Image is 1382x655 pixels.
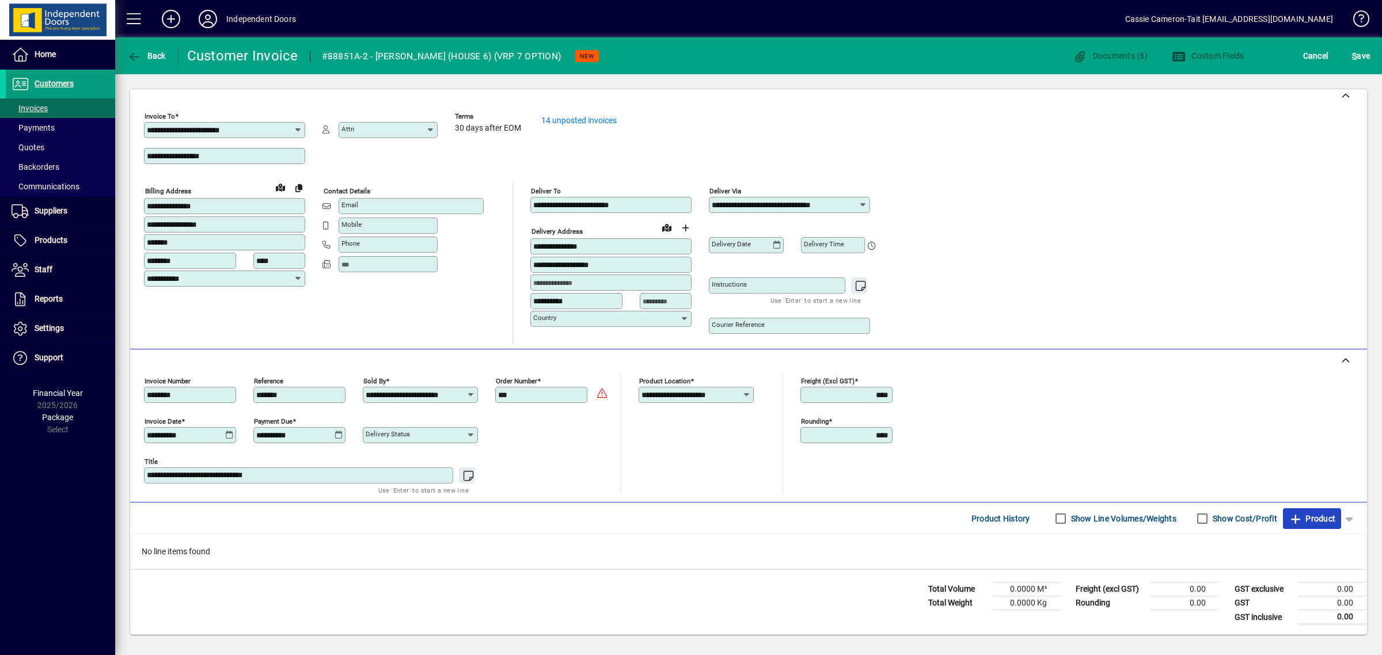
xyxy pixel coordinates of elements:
[378,483,469,497] mat-hint: Use 'Enter' to start a new line
[145,377,191,385] mat-label: Invoice number
[676,219,694,237] button: Choose address
[153,9,189,29] button: Add
[6,98,115,118] a: Invoices
[1169,45,1247,66] button: Custom Fields
[6,177,115,196] a: Communications
[1352,51,1357,60] span: S
[1125,10,1333,28] div: Cassie Cameron-Tait [EMAIL_ADDRESS][DOMAIN_NAME]
[290,178,308,197] button: Copy to Delivery address
[1070,45,1151,66] button: Documents (8)
[322,47,561,66] div: #88851A-2 - [PERSON_NAME] (HOUSE 6) (VRP 7 OPTION)
[992,582,1061,596] td: 0.0000 M³
[363,377,386,385] mat-label: Sold by
[33,389,83,398] span: Financial Year
[1229,610,1298,624] td: GST inclusive
[6,285,115,314] a: Reports
[1151,596,1220,610] td: 0.00
[1172,51,1244,60] span: Custom Fields
[533,314,556,322] mat-label: Country
[770,294,861,307] mat-hint: Use 'Enter' to start a new line
[455,124,521,133] span: 30 days after EOM
[35,206,67,215] span: Suppliers
[1289,509,1335,528] span: Product
[6,197,115,226] a: Suppliers
[992,596,1061,610] td: 0.0000 Kg
[12,182,79,191] span: Communications
[712,321,765,329] mat-label: Courier Reference
[1070,596,1151,610] td: Rounding
[341,125,354,133] mat-label: Attn
[341,239,360,247] mat-label: Phone
[1298,582,1367,596] td: 0.00
[145,112,175,120] mat-label: Invoice To
[922,582,992,596] td: Total Volume
[12,162,59,172] span: Backorders
[639,377,690,385] mat-label: Product location
[254,377,283,385] mat-label: Reference
[1210,513,1277,524] label: Show Cost/Profit
[226,10,296,28] div: Independent Doors
[455,113,524,120] span: Terms
[971,509,1030,528] span: Product History
[6,256,115,284] a: Staff
[35,353,63,362] span: Support
[1283,508,1341,529] button: Product
[35,235,67,245] span: Products
[1069,513,1176,524] label: Show Line Volumes/Weights
[12,104,48,113] span: Invoices
[42,413,73,422] span: Package
[35,265,52,274] span: Staff
[1349,45,1373,66] button: Save
[187,47,298,65] div: Customer Invoice
[6,138,115,157] a: Quotes
[35,79,74,88] span: Customers
[922,596,992,610] td: Total Weight
[254,417,293,425] mat-label: Payment due
[145,458,158,466] mat-label: Title
[145,417,181,425] mat-label: Invoice date
[801,377,855,385] mat-label: Freight (excl GST)
[658,218,676,237] a: View on map
[496,377,537,385] mat-label: Order number
[541,116,617,125] a: 14 unposted invoices
[127,51,166,60] span: Back
[1352,47,1370,65] span: ave
[6,226,115,255] a: Products
[115,45,179,66] app-page-header-button: Back
[1298,610,1367,624] td: 0.00
[712,240,751,248] mat-label: Delivery date
[6,118,115,138] a: Payments
[12,123,55,132] span: Payments
[189,9,226,29] button: Profile
[1070,582,1151,596] td: Freight (excl GST)
[130,534,1367,569] div: No line items found
[35,294,63,303] span: Reports
[6,157,115,177] a: Backorders
[35,323,64,333] span: Settings
[271,178,290,196] a: View on map
[712,280,747,288] mat-label: Instructions
[531,187,561,195] mat-label: Deliver To
[801,417,829,425] mat-label: Rounding
[6,314,115,343] a: Settings
[341,220,362,229] mat-label: Mobile
[341,201,358,209] mat-label: Email
[1300,45,1331,66] button: Cancel
[124,45,169,66] button: Back
[1298,596,1367,610] td: 0.00
[709,187,741,195] mat-label: Deliver via
[1345,2,1368,40] a: Knowledge Base
[12,143,44,152] span: Quotes
[1229,582,1298,596] td: GST exclusive
[1151,582,1220,596] td: 0.00
[6,344,115,372] a: Support
[366,430,410,438] mat-label: Delivery status
[1229,596,1298,610] td: GST
[967,508,1035,529] button: Product History
[1303,47,1328,65] span: Cancel
[580,52,594,60] span: NEW
[1073,51,1148,60] span: Documents (8)
[804,240,844,248] mat-label: Delivery time
[35,49,56,59] span: Home
[6,40,115,69] a: Home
